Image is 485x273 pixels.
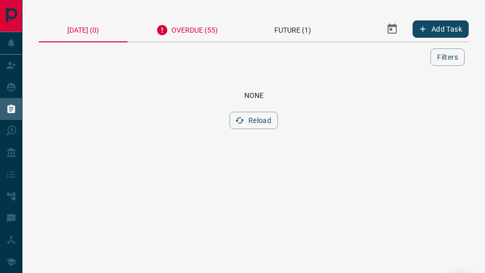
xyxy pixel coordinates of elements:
div: None [51,91,456,100]
button: Select Date Range [380,17,404,41]
div: Future (1) [246,16,340,41]
button: Add Task [413,20,469,38]
div: [DATE] (0) [39,16,127,42]
button: Reload [229,112,278,129]
div: Overdue (55) [127,16,246,41]
button: Filters [430,48,465,66]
